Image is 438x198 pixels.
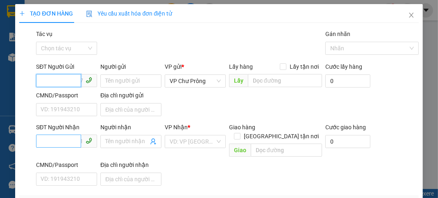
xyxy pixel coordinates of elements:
[325,31,350,37] label: Gán nhãn
[150,138,157,145] span: user-add
[86,10,172,17] span: Yêu cầu xuất hóa đơn điện tử
[229,144,251,157] span: Giao
[325,63,362,70] label: Cước lấy hàng
[86,77,92,83] span: phone
[36,91,97,100] div: CMND/Passport
[86,137,92,144] span: phone
[229,63,253,70] span: Lấy hàng
[100,123,161,132] div: Người nhận
[286,62,322,71] span: Lấy tận nơi
[165,124,188,130] span: VP Nhận
[36,62,97,71] div: SĐT Người Gửi
[86,11,93,17] img: icon
[248,74,322,87] input: Dọc đường
[100,62,161,71] div: Người gửi
[100,103,161,116] input: Địa chỉ của người gửi
[165,62,226,71] div: VP gửi
[325,74,370,88] input: Cước lấy hàng
[100,160,161,169] div: Địa chỉ người nhận
[100,173,161,186] input: Địa chỉ của người nhận
[400,4,423,27] button: Close
[19,11,25,16] span: plus
[251,144,322,157] input: Dọc đường
[408,12,415,18] span: close
[229,74,248,87] span: Lấy
[36,31,52,37] label: Tác vụ
[325,135,370,148] input: Cước giao hàng
[36,160,97,169] div: CMND/Passport
[325,124,366,130] label: Cước giao hàng
[100,91,161,100] div: Địa chỉ người gửi
[229,124,255,130] span: Giao hàng
[170,75,221,87] span: VP Chư Prông
[241,132,322,141] span: [GEOGRAPHIC_DATA] tận nơi
[36,123,97,132] div: SĐT Người Nhận
[19,10,73,17] span: TẠO ĐƠN HÀNG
